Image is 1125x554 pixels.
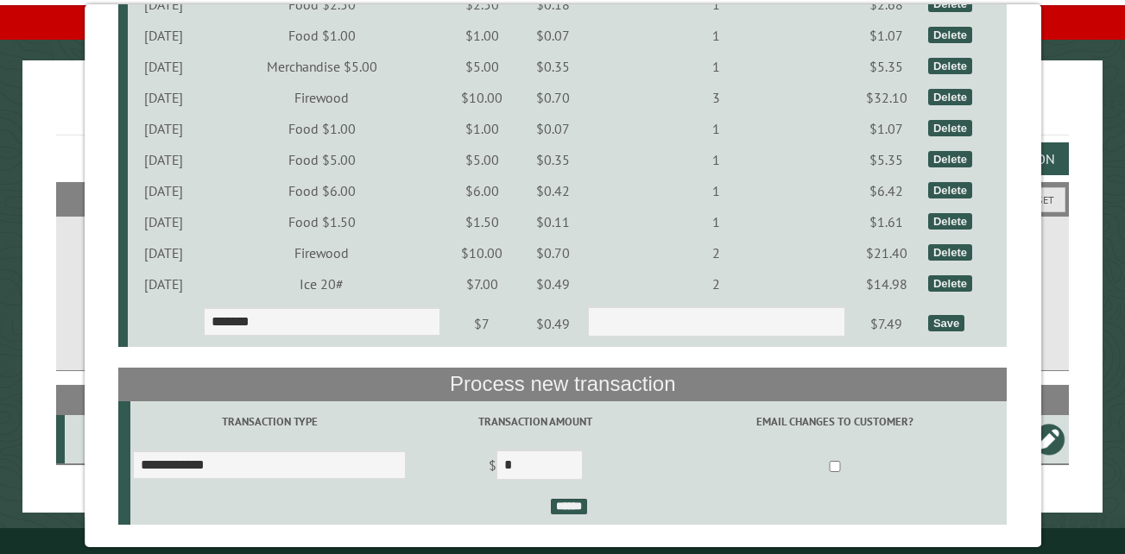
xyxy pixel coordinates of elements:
[928,213,972,230] div: Delete
[928,89,972,105] div: Delete
[928,27,972,43] div: Delete
[665,413,1004,430] label: Email changes to customer?
[118,368,1007,400] th: Process new transaction
[72,431,212,448] div: CampStore
[928,58,972,74] div: Delete
[521,175,585,206] td: $0.42
[928,244,972,261] div: Delete
[585,82,848,113] td: 3
[521,206,585,237] td: $0.11
[200,113,443,144] td: Food $1.00
[408,443,661,491] td: $
[585,237,848,268] td: 2
[200,20,443,51] td: Food $1.00
[127,237,200,268] td: [DATE]
[443,144,521,175] td: $5.00
[127,82,200,113] td: [DATE]
[848,20,926,51] td: $1.07
[585,268,848,299] td: 2
[521,20,585,51] td: $0.07
[521,237,585,268] td: $0.70
[127,175,200,206] td: [DATE]
[928,315,964,331] div: Save
[585,206,848,237] td: 1
[585,20,848,51] td: 1
[56,88,1069,135] h1: Reservations
[928,120,972,136] div: Delete
[848,51,926,82] td: $5.35
[127,113,200,144] td: [DATE]
[443,20,521,51] td: $1.00
[585,51,848,82] td: 1
[56,182,1069,215] h2: Filters
[521,299,585,348] td: $0.49
[127,206,200,237] td: [DATE]
[127,268,200,299] td: [DATE]
[443,268,521,299] td: $7.00
[200,268,443,299] td: Ice 20#
[127,51,200,82] td: [DATE]
[848,206,926,237] td: $1.61
[443,175,521,206] td: $6.00
[443,206,521,237] td: $1.50
[848,144,926,175] td: $5.35
[200,144,443,175] td: Food $5.00
[200,175,443,206] td: Food $6.00
[65,385,214,415] th: Site
[200,206,443,237] td: Food $1.50
[585,144,848,175] td: 1
[848,299,926,348] td: $7.49
[928,151,972,167] div: Delete
[928,182,972,198] div: Delete
[443,82,521,113] td: $10.00
[521,144,585,175] td: $0.35
[848,175,926,206] td: $6.42
[521,51,585,82] td: $0.35
[848,268,926,299] td: $14.98
[521,82,585,113] td: $0.70
[412,413,660,430] label: Transaction Amount
[127,20,200,51] td: [DATE]
[521,113,585,144] td: $0.07
[200,237,443,268] td: Firewood
[200,51,443,82] td: Merchandise $5.00
[200,82,443,113] td: Firewood
[127,144,200,175] td: [DATE]
[928,275,972,292] div: Delete
[443,299,521,348] td: $7
[848,237,926,268] td: $21.40
[133,413,407,430] label: Transaction Type
[585,113,848,144] td: 1
[443,237,521,268] td: $10.00
[848,113,926,144] td: $1.07
[443,113,521,144] td: $1.00
[585,175,848,206] td: 1
[521,268,585,299] td: $0.49
[848,82,926,113] td: $32.10
[443,51,521,82] td: $5.00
